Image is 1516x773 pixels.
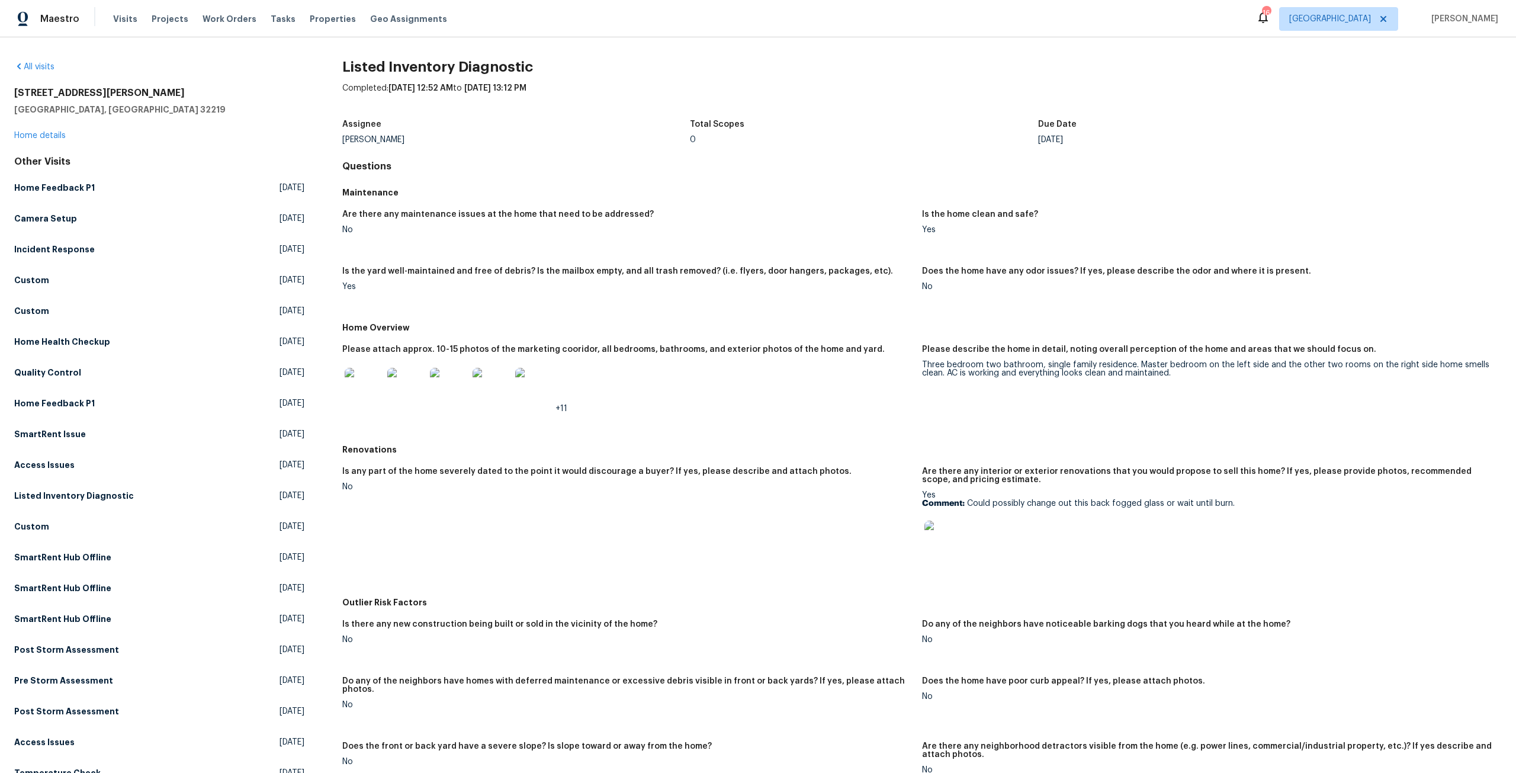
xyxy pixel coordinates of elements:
span: Work Orders [203,13,256,25]
b: Comment: [922,499,965,508]
div: Yes [922,226,1492,234]
h5: SmartRent Hub Offline [14,551,111,563]
span: [DATE] [280,644,304,656]
p: Could possibly change out this back fogged glass or wait until burn. [922,499,1492,508]
span: [GEOGRAPHIC_DATA] [1289,13,1371,25]
a: Custom[DATE] [14,270,304,291]
h5: Renovations [342,444,1502,456]
h5: Access Issues [14,459,75,471]
h5: Custom [14,305,49,317]
div: Three bedroom two bathroom, single family residence. Master bedroom on the left side and the othe... [922,361,1492,377]
h5: Is there any new construction being built or sold in the vicinity of the home? [342,620,657,628]
div: Yes [922,491,1492,566]
span: [DATE] [280,367,304,379]
span: [DATE] [280,397,304,409]
h5: SmartRent Hub Offline [14,613,111,625]
a: SmartRent Hub Offline[DATE] [14,578,304,599]
h5: Post Storm Assessment [14,705,119,717]
span: [DATE] [280,336,304,348]
div: No [342,701,913,709]
h5: Incident Response [14,243,95,255]
h5: Maintenance [342,187,1502,198]
a: Custom[DATE] [14,516,304,537]
h5: Home Feedback P1 [14,182,95,194]
a: SmartRent Issue[DATE] [14,424,304,445]
h5: Quality Control [14,367,81,379]
span: [DATE] [280,459,304,471]
a: Incident Response[DATE] [14,239,304,260]
span: +11 [555,405,567,413]
h2: [STREET_ADDRESS][PERSON_NAME] [14,87,304,99]
div: Yes [342,283,913,291]
h5: Post Storm Assessment [14,644,119,656]
span: [DATE] [280,613,304,625]
h5: Please describe the home in detail, noting overall perception of the home and areas that we shoul... [922,345,1376,354]
a: SmartRent Hub Offline[DATE] [14,547,304,568]
div: [PERSON_NAME] [342,136,690,144]
a: All visits [14,63,54,71]
span: [DATE] [280,182,304,194]
span: [PERSON_NAME] [1427,13,1498,25]
h2: Listed Inventory Diagnostic [342,61,1502,73]
div: No [922,692,1492,701]
h5: Is the yard well-maintained and free of debris? Is the mailbox empty, and all trash removed? (i.e... [342,267,893,275]
span: [DATE] [280,736,304,748]
a: Post Storm Assessment[DATE] [14,701,304,722]
h5: Listed Inventory Diagnostic [14,490,134,502]
a: Access Issues[DATE] [14,732,304,753]
span: [DATE] [280,274,304,286]
h5: Is the home clean and safe? [922,210,1038,219]
span: [DATE] [280,305,304,317]
h4: Questions [342,161,1502,172]
a: Camera Setup[DATE] [14,208,304,229]
h5: [GEOGRAPHIC_DATA], [GEOGRAPHIC_DATA] 32219 [14,104,304,116]
h5: Do any of the neighbors have noticeable barking dogs that you heard while at the home? [922,620,1290,628]
h5: Do any of the neighbors have homes with deferred maintenance or excessive debris visible in front... [342,677,913,694]
h5: Due Date [1038,120,1077,129]
a: Home Feedback P1[DATE] [14,393,304,414]
span: [DATE] 13:12 PM [464,84,526,92]
a: Access Issues[DATE] [14,454,304,476]
span: Geo Assignments [370,13,447,25]
span: [DATE] [280,705,304,717]
span: [DATE] [280,243,304,255]
h5: SmartRent Issue [14,428,86,440]
h5: Are there any neighborhood detractors visible from the home (e.g. power lines, commercial/industr... [922,742,1492,759]
a: Home Health Checkup[DATE] [14,331,304,352]
a: Home details [14,131,66,140]
h5: Are there any interior or exterior renovations that you would propose to sell this home? If yes, ... [922,467,1492,484]
h5: Does the home have poor curb appeal? If yes, please attach photos. [922,677,1205,685]
span: Maestro [40,13,79,25]
h5: Home Overview [342,322,1502,333]
div: [DATE] [1038,136,1386,144]
h5: Home Health Checkup [14,336,110,348]
div: 16 [1262,7,1270,19]
span: [DATE] [280,521,304,533]
span: [DATE] [280,213,304,224]
h5: Custom [14,521,49,533]
h5: Are there any maintenance issues at the home that need to be addressed? [342,210,654,219]
h5: Does the home have any odor issues? If yes, please describe the odor and where it is present. [922,267,1311,275]
span: [DATE] [280,551,304,563]
div: 0 [690,136,1038,144]
span: Tasks [271,15,296,23]
h5: Home Feedback P1 [14,397,95,409]
h5: Assignee [342,120,381,129]
h5: Does the front or back yard have a severe slope? Is slope toward or away from the home? [342,742,712,750]
h5: Please attach approx. 10-15 photos of the marketing cooridor, all bedrooms, bathrooms, and exteri... [342,345,885,354]
div: No [922,636,1492,644]
a: Home Feedback P1[DATE] [14,177,304,198]
a: Pre Storm Assessment[DATE] [14,670,304,691]
a: Listed Inventory Diagnostic[DATE] [14,485,304,506]
a: Custom[DATE] [14,300,304,322]
a: SmartRent Hub Offline[DATE] [14,608,304,630]
span: [DATE] [280,675,304,687]
span: Visits [113,13,137,25]
div: No [342,636,913,644]
div: Other Visits [14,156,304,168]
span: [DATE] 12:52 AM [388,84,453,92]
div: No [342,226,913,234]
div: No [342,758,913,766]
h5: Outlier Risk Factors [342,596,1502,608]
h5: Pre Storm Assessment [14,675,113,687]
